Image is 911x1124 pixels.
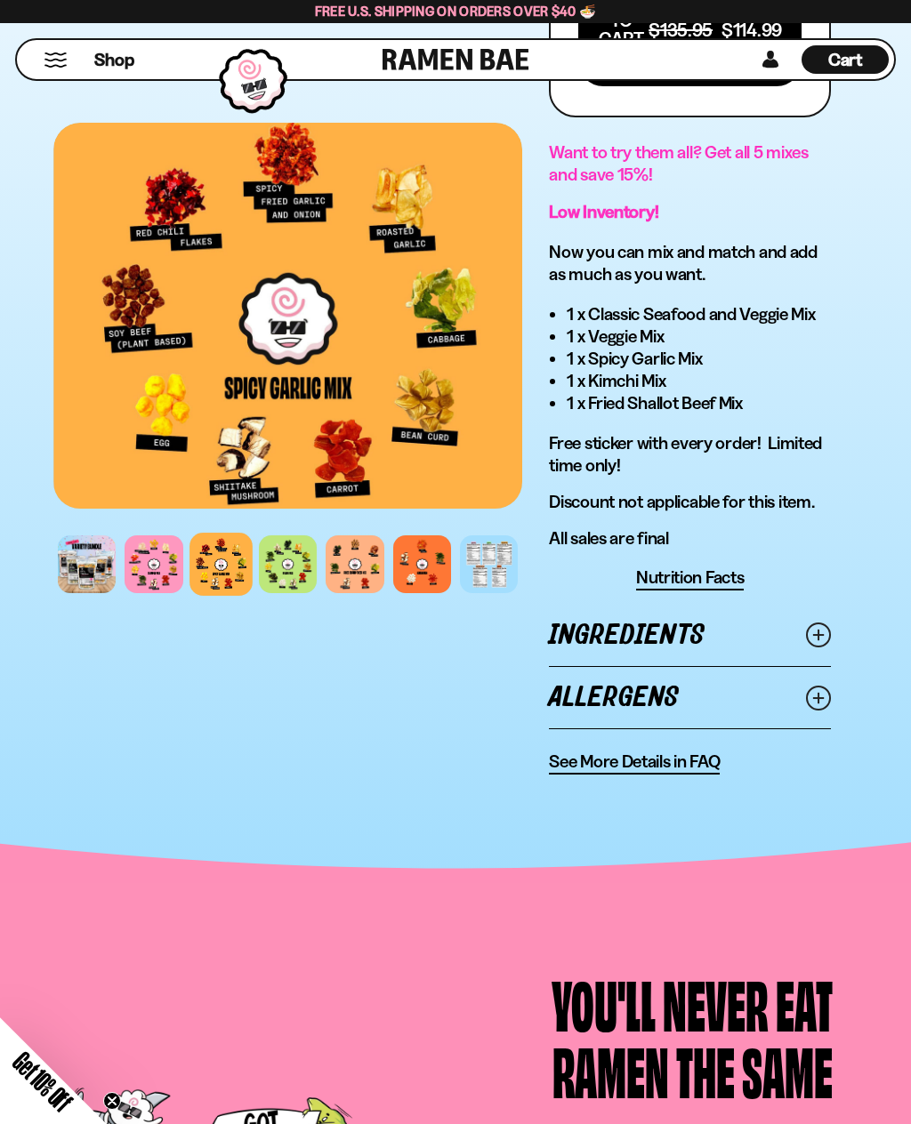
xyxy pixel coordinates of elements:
div: Ramen [552,1037,669,1104]
div: Never [663,970,769,1037]
div: the [676,1037,735,1104]
li: 1 x Spicy Garlic Mix [567,348,831,370]
a: Cart [802,40,889,79]
li: 1 x Kimchi Mix [567,370,831,392]
li: 1 x Fried Shallot Beef Mix [567,392,831,414]
a: Ingredients [549,605,831,666]
span: Free U.S. Shipping on Orders over $40 🍜 [315,3,597,20]
span: Want to try them all? Get all 5 mixes and save 15%! [549,141,808,185]
span: Discount not applicable for this item. [549,491,814,512]
p: All sales are final [549,527,831,550]
a: Shop [94,45,134,74]
button: Mobile Menu Trigger [44,52,68,68]
a: See More Details in FAQ [549,751,720,775]
span: Nutrition Facts [636,566,745,589]
button: Nutrition Facts [636,566,745,590]
li: 1 x Classic Seafood and Veggie Mix [567,303,831,325]
li: 1 x Veggie Mix [567,325,831,348]
span: Shop [94,48,134,72]
h3: Now you can mix and match and add as much as you want. [549,241,831,285]
div: Eat [776,970,833,1037]
p: Free sticker with every order! Limited time only! [549,432,831,477]
span: Get 10% Off [8,1047,77,1116]
strong: Low Inventory! [549,201,658,222]
span: See More Details in FAQ [549,751,720,773]
a: Allergens [549,667,831,728]
button: Close teaser [103,1092,121,1110]
div: Same [742,1037,833,1104]
div: You'll [552,970,656,1037]
span: Cart [828,49,863,70]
